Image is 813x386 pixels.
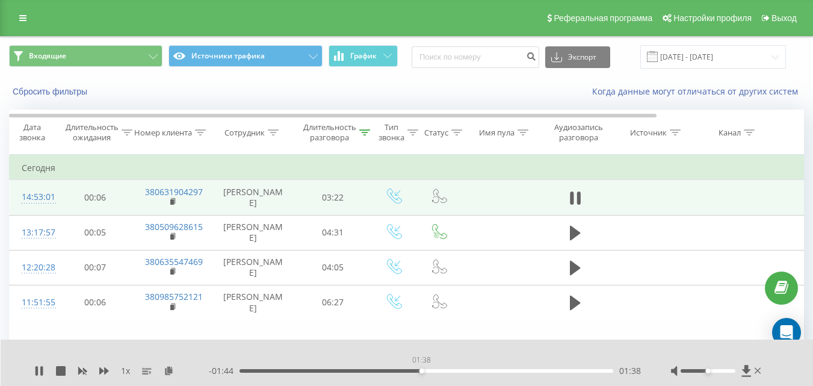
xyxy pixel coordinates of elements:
button: Сбросить фильтры [9,86,93,97]
span: Настройки профиля [673,13,752,23]
button: Входящие [9,45,162,67]
a: 380631904297 [145,186,203,198]
button: Экспорт [545,46,610,68]
div: 13:17:57 [22,221,46,244]
div: Сотрудник [224,128,265,138]
span: График [350,52,377,60]
td: 04:31 [295,215,371,250]
div: Статус [424,128,448,138]
div: 14:53:01 [22,185,46,209]
div: Имя пула [479,128,515,138]
td: [PERSON_NAME] [211,250,295,285]
td: [PERSON_NAME] [211,285,295,320]
td: 00:07 [58,250,133,285]
div: Open Intercom Messenger [772,318,801,347]
td: [PERSON_NAME] [211,180,295,215]
div: Источник [630,128,667,138]
a: 380985752121 [145,291,203,302]
a: 380635547469 [145,256,203,267]
a: 380509628615 [145,221,203,232]
span: Выход [771,13,797,23]
td: 00:06 [58,285,133,320]
td: [PERSON_NAME] [211,215,295,250]
div: Тип звонка [379,122,404,143]
div: Длительность ожидания [66,122,119,143]
button: График [329,45,398,67]
td: 00:06 [58,180,133,215]
div: Аудиозапись разговора [549,122,608,143]
span: Реферальная программа [554,13,652,23]
td: 03:22 [295,180,371,215]
div: 01:38 [410,352,433,369]
span: 1 x [121,365,130,377]
button: Источники трафика [168,45,322,67]
div: Дата звонка [10,122,54,143]
td: 04:05 [295,250,371,285]
div: 12:20:28 [22,256,46,279]
td: 06:27 [295,285,371,320]
input: Поиск по номеру [412,46,539,68]
span: Входящие [29,51,66,61]
span: - 01:44 [209,365,240,377]
div: Accessibility label [705,369,710,373]
div: Номер клиента [134,128,192,138]
span: 01:38 [619,365,641,377]
div: Accessibility label [419,369,424,373]
a: Когда данные могут отличаться от других систем [592,86,804,97]
div: 11:51:55 [22,291,46,314]
td: 00:05 [58,215,133,250]
div: Канал [719,128,741,138]
div: Длительность разговора [303,122,356,143]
